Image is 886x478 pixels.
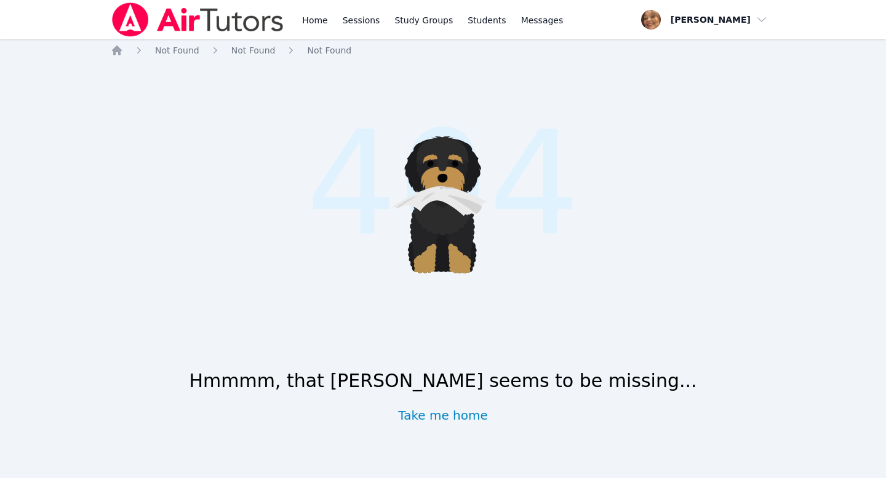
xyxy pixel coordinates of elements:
span: Not Found [155,45,199,55]
h1: Hmmmm, that [PERSON_NAME] seems to be missing... [189,370,696,392]
img: Air Tutors [111,2,285,37]
a: Take me home [398,407,488,424]
span: Not Found [231,45,276,55]
a: Not Found [155,44,199,57]
span: Messages [521,14,564,26]
span: 404 [306,76,580,291]
nav: Breadcrumb [111,44,775,57]
span: Not Found [307,45,351,55]
a: Not Found [307,44,351,57]
a: Not Found [231,44,276,57]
